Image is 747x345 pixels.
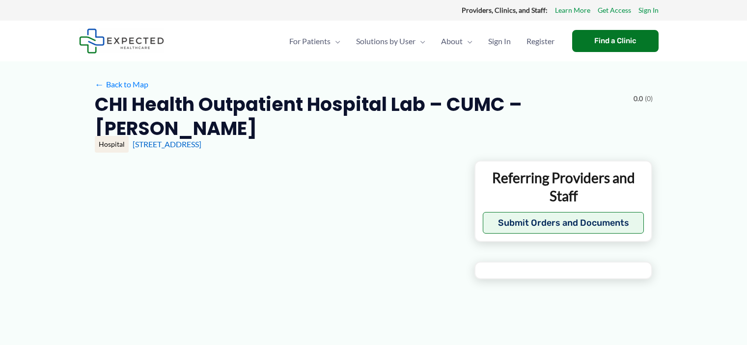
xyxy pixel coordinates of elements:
span: About [441,24,463,58]
span: 0.0 [634,92,643,105]
a: Sign In [638,4,659,17]
span: Menu Toggle [463,24,472,58]
div: Hospital [95,136,129,153]
a: Sign In [480,24,519,58]
nav: Primary Site Navigation [281,24,562,58]
button: Submit Orders and Documents [483,212,644,234]
span: Register [526,24,554,58]
h2: CHI Health Outpatient Hospital Lab – CUMC – [PERSON_NAME] [95,92,626,141]
span: ← [95,80,104,89]
span: (0) [645,92,653,105]
a: For PatientsMenu Toggle [281,24,348,58]
a: Find a Clinic [572,30,659,52]
img: Expected Healthcare Logo - side, dark font, small [79,28,164,53]
a: Learn More [555,4,590,17]
span: Menu Toggle [331,24,340,58]
p: Referring Providers and Staff [483,169,644,205]
span: Sign In [488,24,511,58]
span: Solutions by User [356,24,415,58]
a: ←Back to Map [95,77,148,92]
span: Menu Toggle [415,24,425,58]
a: AboutMenu Toggle [433,24,480,58]
a: [STREET_ADDRESS] [133,139,201,149]
a: Get Access [598,4,631,17]
a: Solutions by UserMenu Toggle [348,24,433,58]
a: Register [519,24,562,58]
span: For Patients [289,24,331,58]
strong: Providers, Clinics, and Staff: [462,6,548,14]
